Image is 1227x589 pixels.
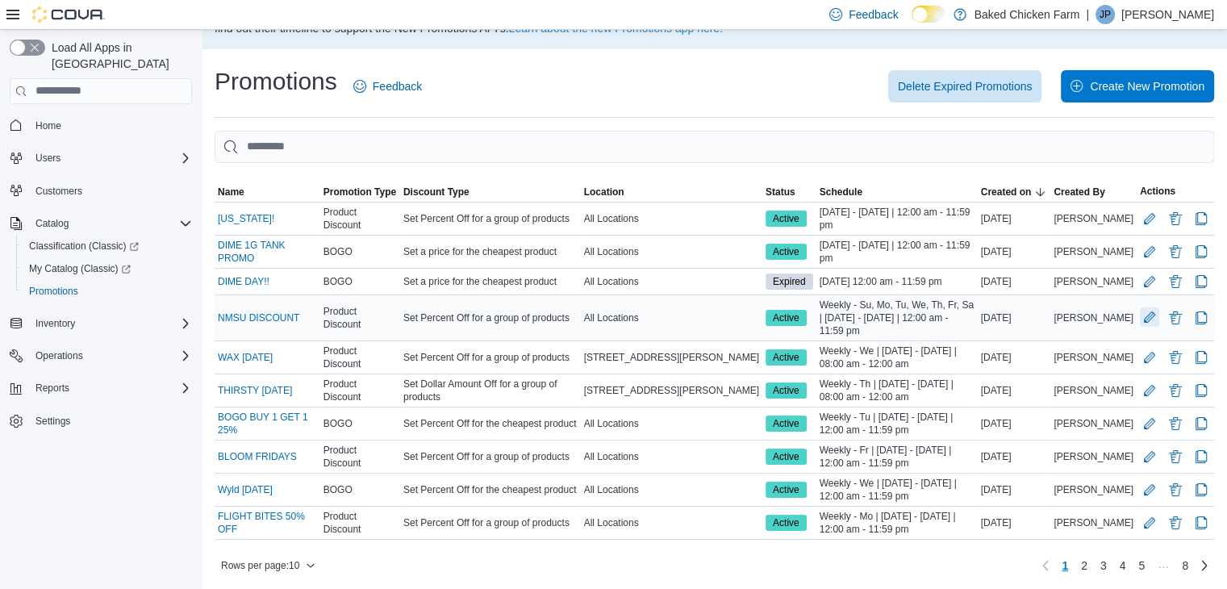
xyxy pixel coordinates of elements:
span: [STREET_ADDRESS][PERSON_NAME] [584,384,759,397]
button: Edit Promotion [1140,447,1159,466]
button: Delete Promotion [1166,480,1185,499]
div: [DATE] [978,447,1051,466]
button: Clone Promotion [1192,308,1211,328]
nav: Complex example [10,107,192,475]
span: All Locations [584,212,639,225]
button: Clone Promotion [1192,414,1211,433]
div: [DATE] [978,513,1051,533]
a: Page 5 of 8 [1132,553,1151,579]
span: Status [766,186,795,198]
span: Weekly - Mo | [DATE] - [DATE] | 12:00 am - 11:59 pm [820,510,975,536]
button: Discount Type [400,182,581,202]
div: Set Percent Off for a group of products [400,447,581,466]
button: Clone Promotion [1192,513,1211,533]
span: Active [766,382,807,399]
div: Set Percent Off for the cheapest product [400,414,581,433]
span: Active [773,516,799,530]
a: DIME DAY!! [218,275,269,288]
span: 3 [1100,558,1107,574]
span: Create New Promotion [1090,78,1204,94]
span: Active [773,311,799,325]
span: [PERSON_NAME] [1054,311,1133,324]
span: [PERSON_NAME] [1054,417,1133,430]
button: Promotions [16,280,198,303]
span: Load All Apps in [GEOGRAPHIC_DATA] [45,40,192,72]
div: [DATE] [978,480,1051,499]
span: Inventory [29,314,192,333]
input: This is a search bar. As you type, the results lower in the page will automatically filter. [215,131,1214,163]
span: All Locations [584,483,639,496]
div: Set a price for the cheapest product [400,272,581,291]
p: Baked Chicken Farm [975,5,1080,24]
a: BOGO BUY 1 GET 1 25% [218,411,317,437]
button: Schedule [816,182,978,202]
button: Promotion Type [320,182,400,202]
button: Edit Promotion [1140,381,1159,400]
span: Classification (Classic) [29,240,139,253]
a: Page 2 of 8 [1075,553,1094,579]
p: [PERSON_NAME] [1121,5,1214,24]
button: Operations [3,345,198,367]
a: [US_STATE]! [218,212,274,225]
div: [DATE] [978,414,1051,433]
button: Inventory [29,314,81,333]
span: Name [218,186,244,198]
a: DIME 1G TANK PROMO [218,239,317,265]
span: [PERSON_NAME] [1054,516,1133,529]
span: BOGO [323,483,353,496]
span: Promotions [23,282,192,301]
a: Page 4 of 8 [1113,553,1133,579]
span: Weekly - Su, Mo, Tu, We, Th, Fr, Sa | [DATE] - [DATE] | 12:00 am - 11:59 pm [820,299,975,337]
span: Settings [29,411,192,431]
a: My Catalog (Classic) [16,257,198,280]
div: Set Percent Off for a group of products [400,348,581,367]
span: Active [766,310,807,326]
div: Julio Perez [1096,5,1115,24]
span: Product Discount [323,444,397,470]
span: 1 [1062,558,1068,574]
span: Active [766,449,807,465]
button: Settings [3,409,198,432]
span: Product Discount [323,345,397,370]
a: Page 8 of 8 [1175,553,1195,579]
button: Edit Promotion [1140,513,1159,533]
button: Delete Promotion [1166,272,1185,291]
img: Cova [32,6,105,23]
button: Delete Promotion [1166,308,1185,328]
span: Active [773,211,799,226]
button: Reports [3,377,198,399]
button: Clone Promotion [1192,381,1211,400]
span: Active [766,515,807,531]
span: 4 [1120,558,1126,574]
span: All Locations [584,417,639,430]
button: Created on [978,182,1051,202]
div: [DATE] [978,209,1051,228]
span: JP [1100,5,1111,24]
button: Status [762,182,816,202]
span: Classification (Classic) [23,236,192,256]
a: Settings [29,411,77,431]
button: Delete Promotion [1166,447,1185,466]
button: Clone Promotion [1192,272,1211,291]
span: [DATE] - [DATE] | 12:00 am - 11:59 pm [820,239,975,265]
button: Location [581,182,762,202]
span: Active [773,350,799,365]
span: [PERSON_NAME] [1054,351,1133,364]
span: Active [766,416,807,432]
a: My Catalog (Classic) [23,259,137,278]
a: Learn about the new Promotions app here. [509,22,723,35]
p: | [1086,5,1089,24]
span: Product Discount [323,206,397,232]
div: Set Percent Off for a group of products [400,308,581,328]
button: Clone Promotion [1192,480,1211,499]
div: Set Percent Off for the cheapest product [400,480,581,499]
h1: Promotions [215,65,337,98]
div: Set a price for the cheapest product [400,242,581,261]
span: Customers [35,185,82,198]
button: Edit Promotion [1140,348,1159,367]
a: Customers [29,182,89,201]
a: THIRSTY [DATE] [218,384,292,397]
span: Catalog [29,214,192,233]
a: Home [29,116,68,136]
